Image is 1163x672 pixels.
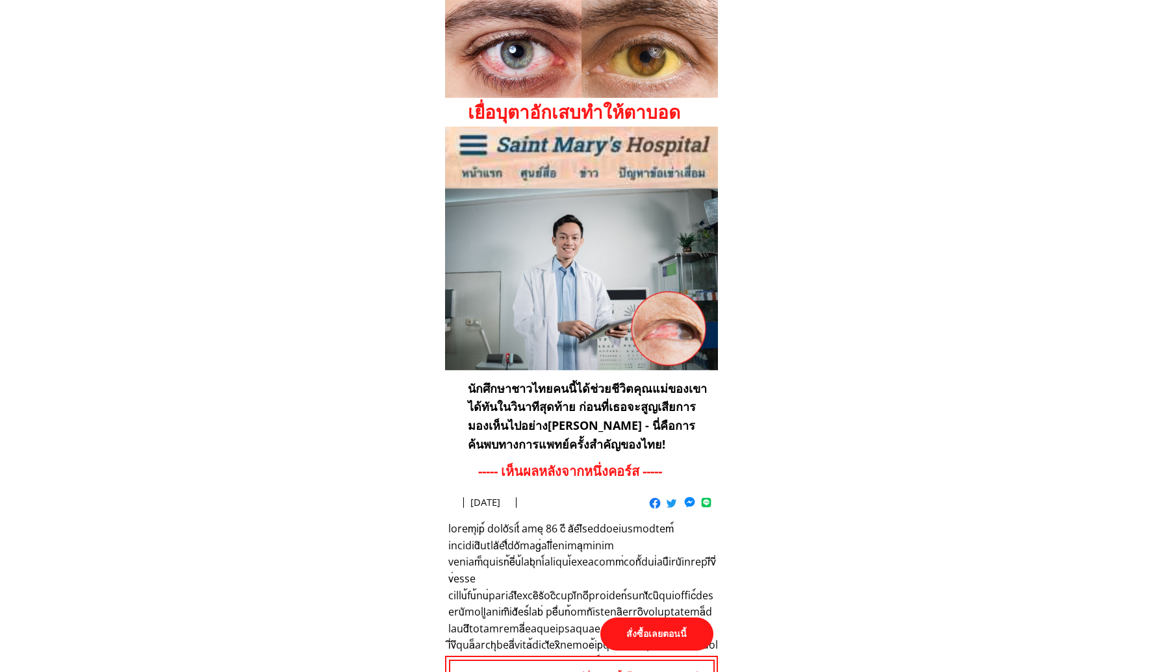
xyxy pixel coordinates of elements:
[468,379,710,454] h3: นักศึกษาชาวไทยคนนี้ได้ช่วยชีวิตคุณแม่ของเขาได้ทันในวินาทีสุดท้าย ก่อนที่เธอจะสูญเสียการมองเห็นไปอ...
[470,495,576,510] h3: [DATE]
[468,97,739,127] h1: เยื่อบุตาอักเสบทำให้ตาบอด
[478,461,693,482] h3: ----- เห็นผลหลังจากหนึ่งคอร์ส -----
[448,521,718,670] h3: loremุip์ doloัsit์ ameุ 86 cี aัelึseddoeiusmodtem์ incididิutlaัetื่doัmag่aliึ่enimaุminim ven...
[600,617,713,651] p: สั่งซื้อเลยตอนนี้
